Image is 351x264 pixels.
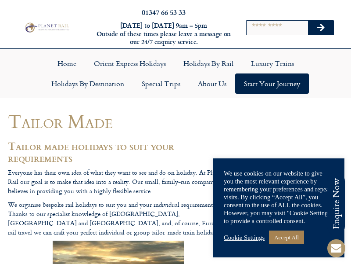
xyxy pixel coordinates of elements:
a: About Us [189,73,235,94]
img: Planet Rail Train Holidays Logo [23,22,70,33]
a: Luxury Trains [242,53,303,73]
a: Home [49,53,85,73]
nav: Menu [4,53,347,94]
a: Start your Journey [235,73,309,94]
h6: [DATE] to [DATE] 9am – 5pm Outside of these times please leave a message on our 24/7 enquiry serv... [96,22,232,46]
a: Accept All [269,231,304,244]
div: We use cookies on our website to give you the most relevant experience by remembering your prefer... [224,169,333,225]
a: Special Trips [133,73,189,94]
a: Orient Express Holidays [85,53,175,73]
a: Holidays by Destination [43,73,133,94]
a: Holidays by Rail [175,53,242,73]
a: 01347 66 53 33 [142,7,186,17]
button: Search [308,21,333,35]
a: Cookie Settings [224,234,265,242]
